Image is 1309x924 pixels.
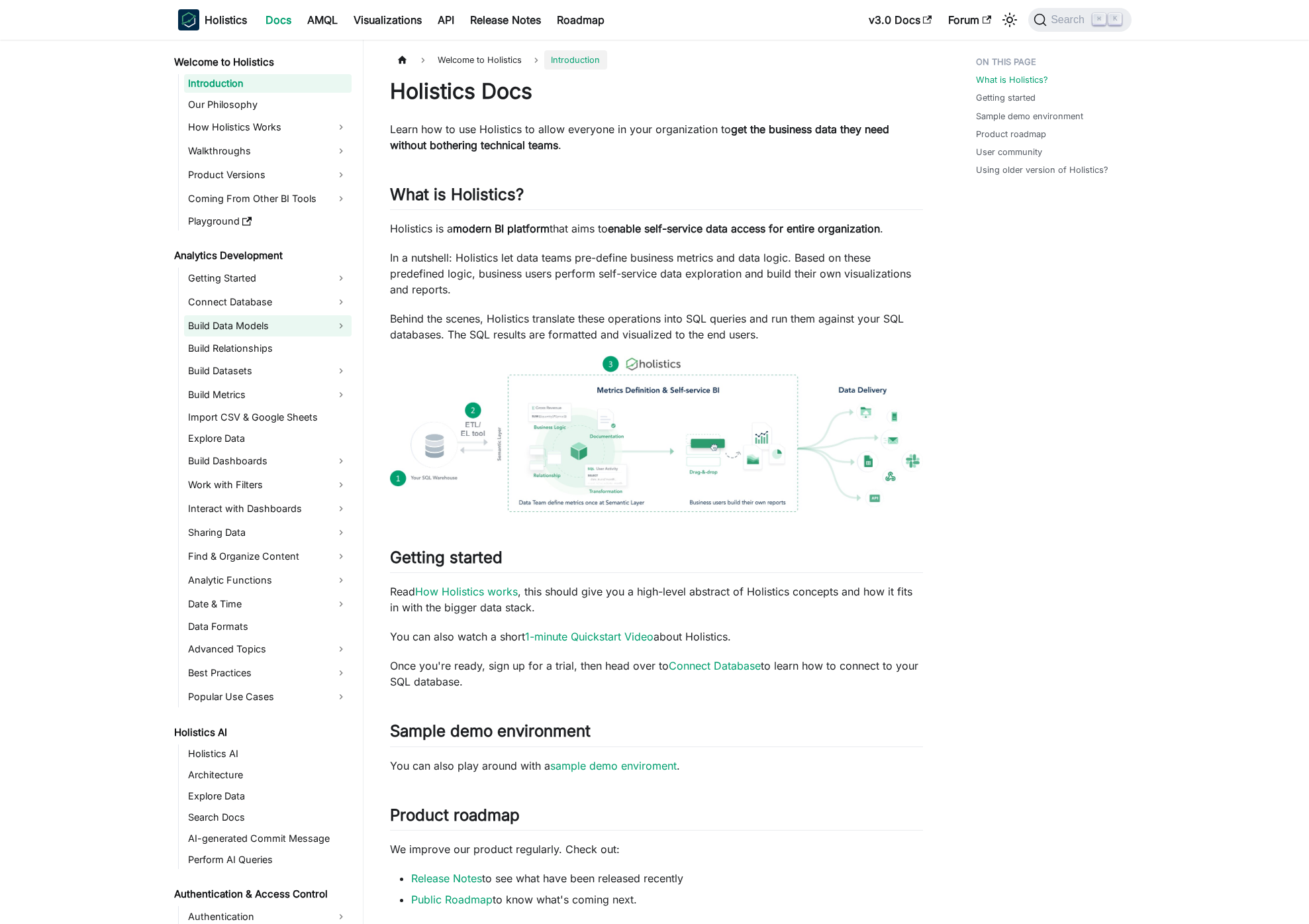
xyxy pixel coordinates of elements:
img: How Holistics fits in your Data Stack [390,356,923,512]
span: Welcome to Holistics [431,50,528,70]
a: Explore Data [184,429,352,448]
a: Release Notes [411,872,482,885]
span: Introduction [544,50,606,70]
a: Perform AI Queries [184,850,352,869]
a: sample demo enviroment [550,759,677,772]
a: How Holistics Works [184,117,352,138]
a: Build Metrics [184,384,352,405]
span: Search [1047,14,1092,26]
nav: Docs sidebar [165,40,364,924]
a: Interact with Dashboards [184,498,352,519]
a: Forum [940,9,999,30]
strong: modern BI platform [453,222,550,235]
a: What is Holistics? [976,74,1048,86]
a: Public Roadmap [411,893,493,906]
kbd: K [1108,13,1122,25]
a: User community [976,146,1042,158]
a: Advanced Topics [184,639,352,660]
li: to see what have been released recently [411,870,923,886]
a: Walkthroughs [184,140,352,162]
h1: Holistics Docs [390,78,923,105]
a: Data Formats [184,617,352,636]
li: to know what's coming next. [411,892,923,907]
a: Import CSV & Google Sheets [184,408,352,427]
a: v3.0 Docs [861,9,940,30]
img: Holistics [178,9,199,30]
a: Docs [258,9,299,30]
a: Playground [184,212,352,231]
h2: Getting started [390,548,923,573]
a: Work with Filters [184,474,352,495]
h2: Product roadmap [390,805,923,831]
a: Home page [390,50,415,70]
a: Coming From Other BI Tools [184,188,352,209]
a: Find & Organize Content [184,546,352,567]
p: Read , this should give you a high-level abstract of Holistics concepts and how it fits in with t... [390,584,923,615]
p: In a nutshell: Holistics let data teams pre-define business metrics and data logic. Based on thes... [390,250,923,297]
p: You can also play around with a . [390,758,923,774]
a: Date & Time [184,593,352,615]
a: Welcome to Holistics [170,53,352,72]
a: Authentication & Access Control [170,885,352,903]
p: Learn how to use Holistics to allow everyone in your organization to . [390,121,923,153]
a: Holistics AI [170,723,352,742]
p: Holistics is a that aims to . [390,221,923,236]
a: API [430,9,462,30]
a: Sample demo environment [976,110,1083,123]
a: HolisticsHolistics [178,9,247,30]
nav: Breadcrumbs [390,50,923,70]
a: Release Notes [462,9,549,30]
a: Our Philosophy [184,95,352,114]
strong: enable self-service data access for entire organization [608,222,880,235]
p: Behind the scenes, Holistics translate these operations into SQL queries and run them against you... [390,311,923,342]
a: Holistics AI [184,744,352,763]
a: Analytic Functions [184,570,352,591]
button: Search (Command+K) [1028,8,1131,32]
a: Connect Database [184,291,352,313]
a: Build Dashboards [184,450,352,472]
b: Holistics [205,12,247,28]
a: Connect Database [669,659,761,672]
a: Product Versions [184,164,352,185]
h2: What is Holistics? [390,185,923,210]
a: Architecture [184,766,352,784]
a: Best Practices [184,662,352,684]
a: AMQL [299,9,346,30]
a: Sharing Data [184,522,352,543]
a: AI-generated Commit Message [184,829,352,848]
p: You can also watch a short about Holistics. [390,629,923,644]
a: 1-minute Quickstart Video [525,630,654,643]
a: Product roadmap [976,128,1046,140]
a: Popular Use Cases [184,686,352,707]
a: Getting started [976,91,1036,104]
a: Build Relationships [184,339,352,358]
a: Search Docs [184,808,352,827]
a: Visualizations [346,9,430,30]
kbd: ⌘ [1092,13,1106,25]
a: Explore Data [184,787,352,805]
a: Analytics Development [170,246,352,265]
button: Switch between dark and light mode (currently light mode) [999,9,1020,30]
a: How Holistics works [415,585,518,598]
a: Using older version of Holistics? [976,164,1108,176]
p: We improve our product regularly. Check out: [390,841,923,857]
a: Build Data Models [184,315,352,336]
a: Introduction [184,74,352,93]
h2: Sample demo environment [390,721,923,746]
p: Once you're ready, sign up for a trial, then head over to to learn how to connect to your SQL dat... [390,658,923,690]
a: Build Datasets [184,360,352,382]
a: Getting Started [184,268,352,289]
a: Roadmap [549,9,612,30]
